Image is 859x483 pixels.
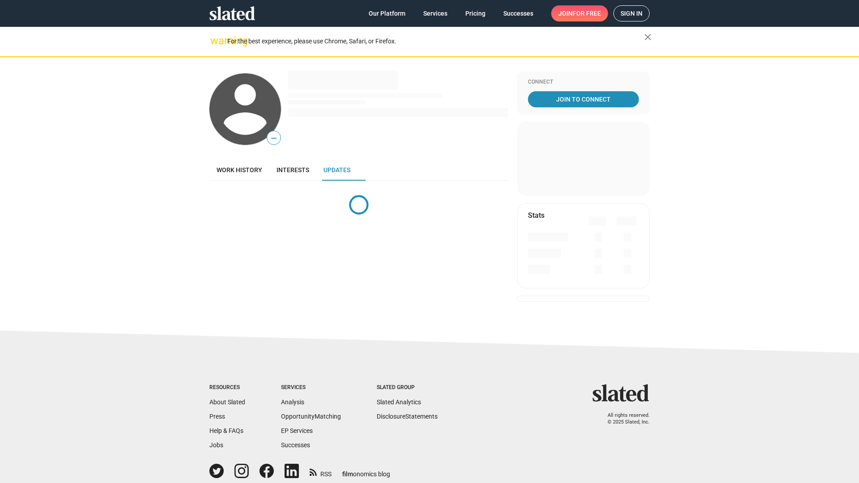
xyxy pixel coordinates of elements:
span: Successes [503,5,533,21]
span: Join To Connect [530,91,637,107]
a: Slated Analytics [377,398,421,406]
a: EP Services [281,427,313,434]
span: Updates [323,166,350,174]
a: Analysis [281,398,304,406]
span: Our Platform [369,5,405,21]
div: For the best experience, please use Chrome, Safari, or Firefox. [227,35,644,47]
a: Successes [281,441,310,449]
a: OpportunityMatching [281,413,341,420]
a: Sign in [613,5,650,21]
a: Our Platform [361,5,412,21]
span: for free [573,5,601,21]
div: Slated Group [377,384,438,391]
span: Pricing [465,5,485,21]
a: Join To Connect [528,91,639,107]
a: DisclosureStatements [377,413,438,420]
div: Resources [209,384,245,391]
span: film [342,470,353,478]
a: Interests [269,159,316,181]
mat-card-title: Stats [528,211,544,220]
mat-icon: close [642,32,653,42]
div: Services [281,384,341,391]
a: Press [209,413,225,420]
a: Pricing [458,5,493,21]
a: About Slated [209,398,245,406]
span: Join [558,5,601,21]
span: Work history [217,166,262,174]
span: Interests [276,166,309,174]
a: Work history [209,159,269,181]
a: filmonomics blog [342,463,390,479]
a: RSS [310,465,332,479]
a: Help & FAQs [209,427,243,434]
p: All rights reserved. © 2025 Slated, Inc. [598,412,650,425]
span: Sign in [621,6,642,21]
span: — [267,132,281,144]
a: Joinfor free [551,5,608,21]
a: Services [416,5,455,21]
a: Jobs [209,441,223,449]
span: Services [423,5,447,21]
div: Connect [528,79,639,86]
a: Updates [316,159,357,181]
a: Successes [496,5,540,21]
mat-icon: warning [210,35,221,46]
